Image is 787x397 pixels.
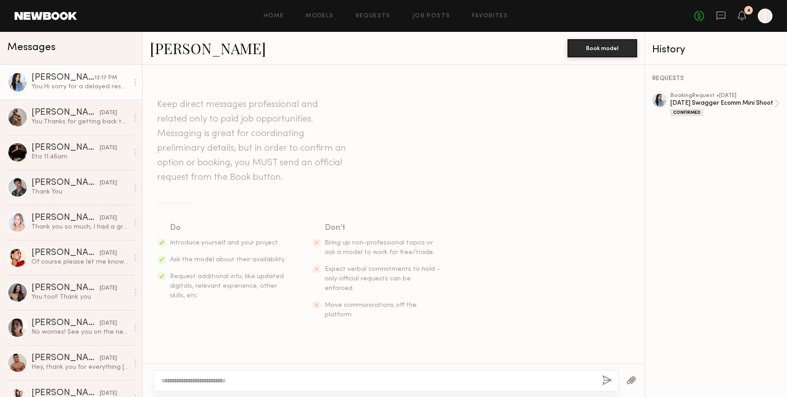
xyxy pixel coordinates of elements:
div: Confirmed [670,109,703,116]
div: [DATE] [100,284,117,293]
span: Ask the model about their availability. [170,257,286,263]
a: Favorites [472,13,508,19]
div: You too!! Thank you [31,293,128,301]
div: [DATE] [100,354,117,363]
div: [PERSON_NAME] [31,249,100,258]
header: Keep direct messages professional and related only to paid job opportunities. Messaging is great ... [157,97,348,185]
span: Move communications off the platform. [325,302,417,318]
div: [DATE] [100,109,117,117]
div: [PERSON_NAME] [31,108,100,117]
div: [PERSON_NAME] [31,143,100,153]
a: [PERSON_NAME] [150,38,266,58]
span: Messages [7,42,56,53]
div: [PERSON_NAME] [31,73,94,82]
div: [DATE] [100,144,117,153]
div: [DATE] [100,319,117,328]
div: [PERSON_NAME] [31,284,100,293]
div: Of course please let me know if anything more comes up !! Have a great shoot 🫶🏼✨ [31,258,128,266]
div: 12:17 PM [94,74,117,82]
div: [DATE] [100,249,117,258]
div: Thank you so much, I had a great time!! 😊 [31,223,128,231]
div: [PERSON_NAME] [31,178,100,188]
span: Expect verbal commitments to hold - only official requests can be enforced. [325,266,440,291]
div: REQUESTS [652,76,780,82]
div: Do [170,222,286,234]
div: Don’t [325,222,441,234]
div: Eta 11:46am [31,153,128,161]
div: booking Request • [DATE] [670,93,774,99]
div: [PERSON_NAME] [31,354,100,363]
div: Hey, thank you for everything [DATE]. It was great working with you two. I appreciate the polo sh... [31,363,128,372]
a: Models [306,13,333,19]
div: [PERSON_NAME] [31,214,100,223]
a: Job Posts [413,13,450,19]
button: Book model [567,39,637,57]
div: You: Thanks for getting back to me! No worries, hope we can make something happen in the future! :) [31,117,128,126]
a: Requests [356,13,391,19]
div: [PERSON_NAME] [31,319,100,328]
div: History [652,45,780,55]
div: 4 [747,8,751,13]
div: Thank You [31,188,128,196]
div: [DATE] [100,214,117,223]
span: Introduce yourself and your project. [170,240,279,246]
div: [DATE] Swagger Ecomm Mini Shoot [670,99,774,107]
span: Bring up non-professional topics or ask a model to work for free/trade. [325,240,434,255]
div: No worries! See you on the next one:) [31,328,128,336]
a: Home [264,13,284,19]
span: Request additional info, like updated digitals, relevant experience, other skills, etc. [170,274,284,299]
a: Book model [567,44,637,51]
a: J [758,9,772,23]
div: [DATE] [100,179,117,188]
div: You: Hi sorry for a delayed response, lots of meetings this morning! We ave everything you would ... [31,82,128,91]
a: bookingRequest •[DATE][DATE] Swagger Ecomm Mini ShootConfirmed [670,93,780,116]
